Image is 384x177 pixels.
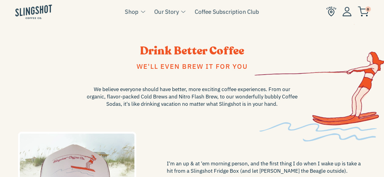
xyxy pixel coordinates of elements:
a: 0 [358,8,369,15]
a: Coffee Subscription Club [195,7,259,16]
span: We believe everyone should have better, more exciting coffee experiences. From our organic, flavo... [85,86,299,108]
span: Drink Better Coffee [140,43,244,58]
a: Our Story [154,7,179,16]
span: 0 [365,6,371,12]
a: Shop [125,7,138,16]
span: We'll even brew it for you [137,62,248,71]
img: Find Us [326,6,336,17]
img: Account [342,7,352,16]
img: cart [358,6,369,17]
